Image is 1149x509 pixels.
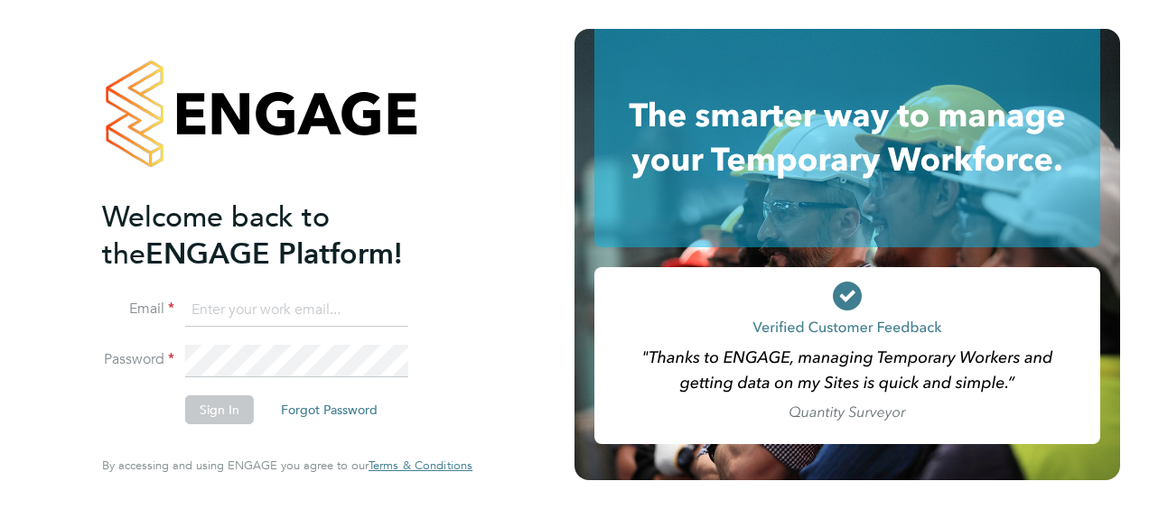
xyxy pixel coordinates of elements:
a: Terms & Conditions [369,458,472,473]
label: Email [102,300,174,319]
input: Enter your work email... [185,294,408,327]
span: Welcome back to the [102,199,330,272]
h2: ENGAGE Platform! [102,199,454,273]
button: Sign In [185,395,254,424]
span: By accessing and using ENGAGE you agree to our [102,458,472,473]
button: Forgot Password [266,395,392,424]
label: Password [102,350,174,369]
span: Terms & Conditions [369,458,472,473]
